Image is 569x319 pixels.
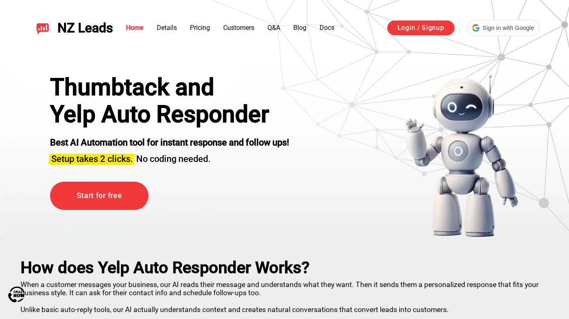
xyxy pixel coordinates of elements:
[404,74,519,238] img: yelp bot
[190,24,210,32] a: Pricing
[157,24,177,32] a: Details
[50,137,289,148] strong: Best AI Automation tool for instant response and follow ups!
[36,21,49,34] img: NZ Leads logo
[126,24,144,32] a: Home
[50,149,289,165] h3: No coding needed.
[483,24,534,32] span: Sign in with Google
[50,74,289,101] div: Thumbtack and
[51,154,133,164] span: Setup takes 2 clicks.
[21,258,548,277] h2: How does Yelp Auto Responder Works?
[8,286,25,303] img: Call Now
[293,24,306,32] a: Blog
[387,21,455,35] a: Login / Signup
[50,101,289,128] h1: Yelp Auto Responder
[223,24,254,32] a: Customers
[320,24,334,32] a: Docs
[57,21,113,36] span: NZ Leads
[467,20,539,36] div: Sign in with Google
[267,24,280,32] a: Q&A
[21,277,548,314] p: When a customer messages your business, our AI reads their message and understands what they want...
[50,182,149,210] a: Start for free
